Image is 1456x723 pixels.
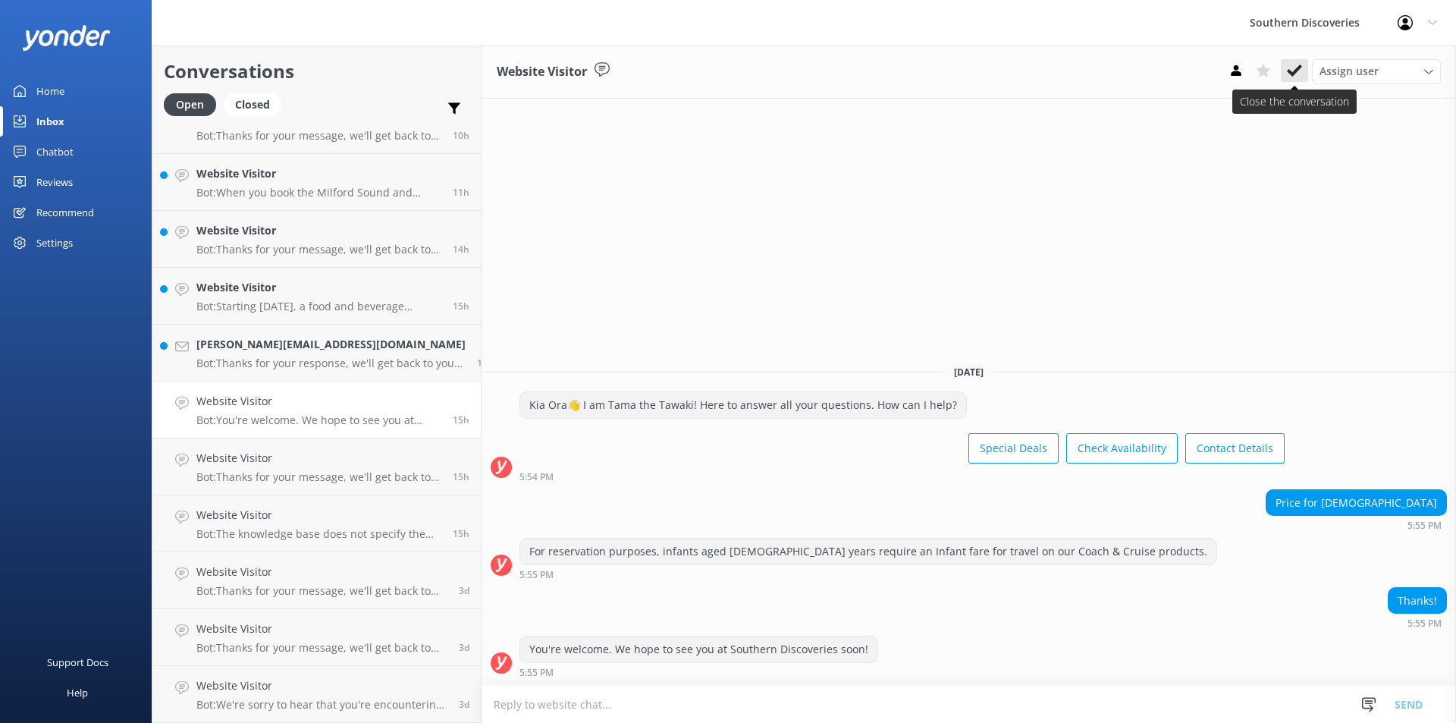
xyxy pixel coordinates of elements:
[453,413,469,426] span: 05:55pm 19-Aug-2025 (UTC +12:00) Pacific/Auckland
[459,584,469,597] span: 01:14am 17-Aug-2025 (UTC +12:00) Pacific/Auckland
[459,641,469,654] span: 12:26am 17-Aug-2025 (UTC +12:00) Pacific/Auckland
[453,243,469,256] span: 07:19pm 19-Aug-2025 (UTC +12:00) Pacific/Auckland
[152,211,481,268] a: Website VisitorBot:Thanks for your message, we'll get back to you as soon as we can. You're also ...
[196,621,447,637] h4: Website Visitor
[196,243,441,256] p: Bot: Thanks for your message, we'll get back to you as soon as we can. You're also welcome to kee...
[196,165,441,182] h4: Website Visitor
[36,76,64,106] div: Home
[23,25,110,50] img: yonder-white-logo.png
[196,527,441,541] p: Bot: The knowledge base does not specify the exact differences between the Glenorchy Air and Air ...
[1312,59,1441,83] div: Assign User
[196,279,441,296] h4: Website Visitor
[519,667,878,677] div: 05:55pm 19-Aug-2025 (UTC +12:00) Pacific/Auckland
[36,137,74,167] div: Chatbot
[164,96,224,112] a: Open
[196,357,466,370] p: Bot: Thanks for your response, we'll get back to you as soon as we can during opening hours.
[196,641,447,655] p: Bot: Thanks for your message, we'll get back to you as soon as we can. You're also welcome to kee...
[224,93,281,116] div: Closed
[497,62,587,82] h3: Website Visitor
[36,106,64,137] div: Inbox
[519,668,554,677] strong: 5:55 PM
[945,366,993,379] span: [DATE]
[519,571,554,580] strong: 5:55 PM
[520,539,1216,564] div: For reservation purposes, infants aged [DEMOGRAPHIC_DATA] years require an Infant fare for travel...
[196,584,447,598] p: Bot: Thanks for your message, we'll get back to you as soon as we can. You're also welcome to kee...
[453,186,469,199] span: 10:07pm 19-Aug-2025 (UTC +12:00) Pacific/Auckland
[196,186,441,200] p: Bot: When you book the Milford Sound and Shotover Jet combo, you are booking two separate experie...
[968,433,1059,464] button: Special Deals
[1266,520,1447,530] div: 05:55pm 19-Aug-2025 (UTC +12:00) Pacific/Auckland
[453,470,469,483] span: 05:41pm 19-Aug-2025 (UTC +12:00) Pacific/Auckland
[164,93,216,116] div: Open
[196,470,441,484] p: Bot: Thanks for your message, we'll get back to you as soon as we can. You're also welcome to kee...
[152,609,481,666] a: Website VisitorBot:Thanks for your message, we'll get back to you as soon as we can. You're also ...
[1407,619,1442,628] strong: 5:55 PM
[519,569,1217,580] div: 05:55pm 19-Aug-2025 (UTC +12:00) Pacific/Auckland
[36,167,73,197] div: Reviews
[453,527,469,540] span: 05:39pm 19-Aug-2025 (UTC +12:00) Pacific/Auckland
[196,336,466,353] h4: [PERSON_NAME][EMAIL_ADDRESS][DOMAIN_NAME]
[1066,433,1178,464] button: Check Availability
[224,96,289,112] a: Closed
[152,154,481,211] a: Website VisitorBot:When you book the Milford Sound and Shotover Jet combo, you are booking two se...
[1389,588,1446,614] div: Thanks!
[152,552,481,609] a: Website VisitorBot:Thanks for your message, we'll get back to you as soon as we can. You're also ...
[1185,433,1285,464] button: Contact Details
[1407,521,1442,530] strong: 5:55 PM
[520,637,877,662] div: You're welcome. We hope to see you at Southern Discoveries soon!
[67,677,88,708] div: Help
[152,268,481,325] a: Website VisitorBot:Starting [DATE], a food and beverage package will be included as part of the C...
[196,129,441,143] p: Bot: Thanks for your message, we'll get back to you as soon as we can. You're also welcome to kee...
[453,129,469,142] span: 11:02pm 19-Aug-2025 (UTC +12:00) Pacific/Auckland
[196,222,441,239] h4: Website Visitor
[459,698,469,711] span: 09:18pm 16-Aug-2025 (UTC +12:00) Pacific/Auckland
[196,450,441,467] h4: Website Visitor
[36,228,73,258] div: Settings
[164,57,469,86] h2: Conversations
[477,357,494,369] span: 05:57pm 19-Aug-2025 (UTC +12:00) Pacific/Auckland
[47,647,108,677] div: Support Docs
[196,698,447,712] p: Bot: We're sorry to hear that you're encountering issues with our website. Please feel free to co...
[152,495,481,552] a: Website VisitorBot:The knowledge base does not specify the exact differences between the Glenorch...
[1266,490,1446,516] div: Price for [DEMOGRAPHIC_DATA]
[152,325,481,382] a: [PERSON_NAME][EMAIL_ADDRESS][DOMAIN_NAME]Bot:Thanks for your response, we'll get back to you as s...
[196,677,447,694] h4: Website Visitor
[196,300,441,313] p: Bot: Starting [DATE], a food and beverage package will be included as part of the Cascade Room up...
[152,382,481,439] a: Website VisitorBot:You're welcome. We hope to see you at Southern Discoveries soon!15h
[196,564,447,580] h4: Website Visitor
[152,666,481,723] a: Website VisitorBot:We're sorry to hear that you're encountering issues with our website. Please f...
[519,473,554,482] strong: 5:54 PM
[36,197,94,228] div: Recommend
[152,97,481,154] a: Website VisitorBot:Thanks for your message, we'll get back to you as soon as we can. You're also ...
[519,471,1285,482] div: 05:54pm 19-Aug-2025 (UTC +12:00) Pacific/Auckland
[1319,63,1379,80] span: Assign user
[196,413,441,427] p: Bot: You're welcome. We hope to see you at Southern Discoveries soon!
[196,393,441,410] h4: Website Visitor
[453,300,469,313] span: 06:28pm 19-Aug-2025 (UTC +12:00) Pacific/Auckland
[196,507,441,523] h4: Website Visitor
[1388,618,1447,628] div: 05:55pm 19-Aug-2025 (UTC +12:00) Pacific/Auckland
[152,439,481,495] a: Website VisitorBot:Thanks for your message, we'll get back to you as soon as we can. You're also ...
[520,392,966,418] div: Kia Ora👋 I am Tama the Tawaki! Here to answer all your questions. How can I help?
